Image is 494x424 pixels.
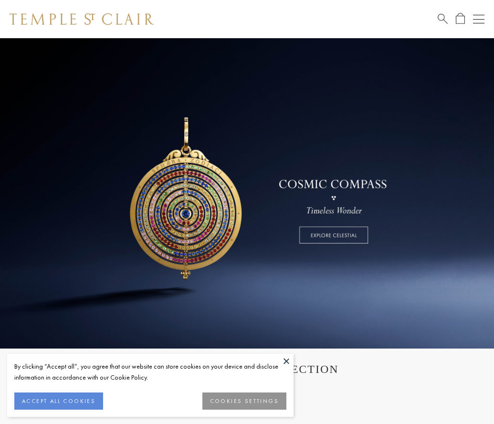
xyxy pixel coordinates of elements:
div: By clicking “Accept all”, you agree that our website can store cookies on your device and disclos... [14,361,286,383]
button: Open navigation [473,13,484,25]
button: COOKIES SETTINGS [202,392,286,410]
a: Search [438,13,448,25]
img: Temple St. Clair [10,13,154,25]
button: ACCEPT ALL COOKIES [14,392,103,410]
a: Open Shopping Bag [456,13,465,25]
